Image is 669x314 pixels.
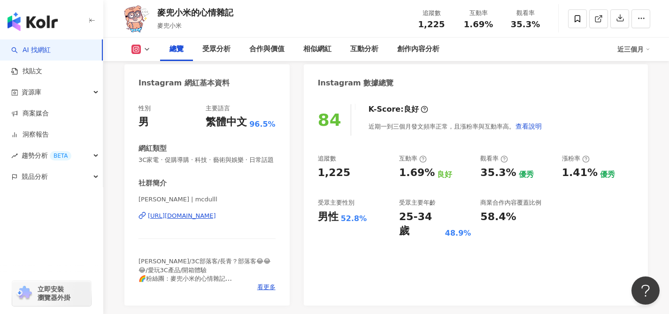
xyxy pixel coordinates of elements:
div: 主要語言 [206,104,230,113]
div: 35.3% [480,166,516,180]
div: 社群簡介 [138,178,167,188]
div: 1,225 [318,166,351,180]
div: 1.69% [399,166,435,180]
div: 合作與價值 [249,44,285,55]
div: 男性 [318,210,338,224]
span: 趨勢分析 [22,145,71,166]
div: 網紅類型 [138,144,167,153]
span: 3C家電 · 促購導購 · 科技 · 藝術與娛樂 · 日常話題 [138,156,276,164]
img: KOL Avatar [122,5,150,33]
div: 觀看率 [508,8,543,18]
div: 創作內容分析 [397,44,439,55]
span: 看更多 [257,283,276,291]
div: 互動率 [461,8,496,18]
span: 96.5% [249,119,276,130]
div: 1.41% [562,166,598,180]
div: 互動分析 [350,44,378,55]
span: [PERSON_NAME] | mcdulll [138,195,276,204]
span: 查看說明 [515,123,542,130]
div: 觀看率 [480,154,508,163]
a: 洞察報告 [11,130,49,139]
iframe: Help Scout Beacon - Open [631,276,660,305]
a: chrome extension立即安裝 瀏覽器外掛 [12,281,91,306]
div: 互動率 [399,154,427,163]
span: 資源庫 [22,82,41,103]
span: 1.69% [464,20,493,29]
img: logo [8,12,58,31]
div: 性別 [138,104,151,113]
div: Instagram 數據總覽 [318,78,394,88]
img: chrome extension [15,286,33,301]
div: 良好 [437,169,452,180]
span: 麥兜小米 [157,22,182,29]
div: BETA [50,151,71,161]
span: 競品分析 [22,166,48,187]
div: 優秀 [519,169,534,180]
div: 48.9% [445,228,471,238]
button: 查看說明 [515,117,542,136]
span: rise [11,153,18,159]
div: Instagram 網紅基本資料 [138,78,230,88]
div: 受眾主要性別 [318,199,354,207]
a: [URL][DOMAIN_NAME] [138,212,276,220]
div: 追蹤數 [414,8,449,18]
div: 繁體中文 [206,115,247,130]
div: 相似網紅 [303,44,331,55]
a: 商案媒合 [11,109,49,118]
div: 25-34 歲 [399,210,443,239]
div: 漲粉率 [562,154,590,163]
a: searchAI 找網紅 [11,46,51,55]
div: [URL][DOMAIN_NAME] [148,212,216,220]
span: 立即安裝 瀏覽器外掛 [38,285,70,302]
div: 近三個月 [617,42,650,57]
div: 麥兜小米的心情雜記 [157,7,233,18]
div: K-Score : [369,104,428,115]
span: 1,225 [418,19,445,29]
div: 84 [318,110,341,130]
div: 58.4% [480,210,516,224]
div: 受眾分析 [202,44,231,55]
div: 近期一到三個月發文頻率正常，且漲粉率與互動率高。 [369,117,542,136]
div: 52.8% [341,214,367,224]
div: 總覽 [169,44,184,55]
div: 良好 [404,104,419,115]
div: 商業合作內容覆蓋比例 [480,199,541,207]
span: 35.3% [511,20,540,29]
div: 受眾主要年齡 [399,199,436,207]
a: 找貼文 [11,67,42,76]
div: 優秀 [600,169,615,180]
div: 男 [138,115,149,130]
div: 追蹤數 [318,154,336,163]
